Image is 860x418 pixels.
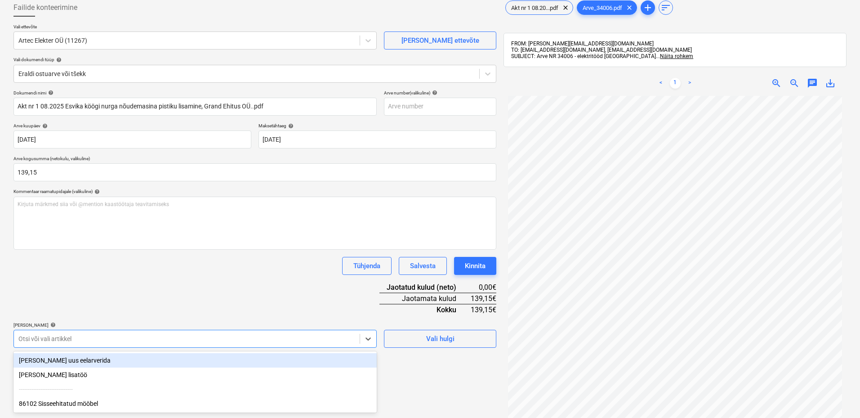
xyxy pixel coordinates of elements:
[670,78,681,89] a: Page 1 is your current page
[471,293,496,304] div: 139,15€
[353,260,380,272] div: Tühjenda
[511,47,692,53] span: TO: [EMAIL_ADDRESS][DOMAIN_NAME], [EMAIL_ADDRESS][DOMAIN_NAME]
[465,260,486,272] div: Kinnita
[13,368,377,382] div: [PERSON_NAME] lisatöö
[13,90,377,96] div: Dokumendi nimi
[426,333,455,345] div: Vali hulgi
[40,123,48,129] span: help
[13,57,496,63] div: Vali dokumendi tüüp
[506,4,564,11] span: Akt nr 1 08.20...pdf
[13,189,496,194] div: Kommentaar raamatupidajale (valikuline)
[13,382,377,396] div: ------------------------------
[54,57,62,63] span: help
[410,260,436,272] div: Salvesta
[789,78,800,89] span: zoom_out
[399,257,447,275] button: Salvesta
[384,330,496,348] button: Vali hulgi
[384,90,496,96] div: Arve number (valikuline)
[656,53,693,59] span: ...
[13,156,496,163] p: Arve kogusumma (netokulu, valikuline)
[454,257,496,275] button: Kinnita
[511,40,654,47] span: FROM: [PERSON_NAME][EMAIL_ADDRESS][DOMAIN_NAME]
[624,2,635,13] span: clear
[286,123,294,129] span: help
[46,90,53,95] span: help
[384,31,496,49] button: [PERSON_NAME] ettevõte
[13,2,77,13] span: Failide konteerimine
[771,78,782,89] span: zoom_in
[13,123,251,129] div: Arve kuupäev
[401,35,479,46] div: [PERSON_NAME] ettevõte
[471,282,496,293] div: 0,00€
[13,163,496,181] input: Arve kogusumma (netokulu, valikuline)
[13,98,377,116] input: Dokumendi nimi
[815,375,860,418] iframe: Chat Widget
[379,282,471,293] div: Jaotatud kulud (neto)
[13,396,377,411] div: 86102 Sisseehitatud mööbel
[577,0,637,15] div: Arve_34006.pdf
[258,130,496,148] input: Tähtaega pole määratud
[642,2,653,13] span: add
[505,0,573,15] div: Akt nr 1 08.20...pdf
[660,2,671,13] span: sort
[471,304,496,315] div: 139,15€
[49,322,56,328] span: help
[684,78,695,89] a: Next page
[660,53,693,59] span: Näita rohkem
[379,304,471,315] div: Kokku
[13,322,377,328] div: [PERSON_NAME]
[430,90,437,95] span: help
[13,353,377,368] div: [PERSON_NAME] uus eelarverida
[13,130,251,148] input: Arve kuupäeva pole määratud.
[577,4,628,11] span: Arve_34006.pdf
[384,98,496,116] input: Arve number
[560,2,571,13] span: clear
[93,189,100,194] span: help
[13,353,377,368] div: Lisa uus eelarverida
[655,78,666,89] a: Previous page
[13,368,377,382] div: Lisa uus lisatöö
[379,293,471,304] div: Jaotamata kulud
[258,123,496,129] div: Maksetähtaeg
[342,257,392,275] button: Tühjenda
[13,24,377,31] p: Vali ettevõte
[825,78,836,89] span: save_alt
[511,53,656,59] span: SUBJECT: Arve NR 34006 - elektritööd [GEOGRAPHIC_DATA]
[807,78,818,89] span: chat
